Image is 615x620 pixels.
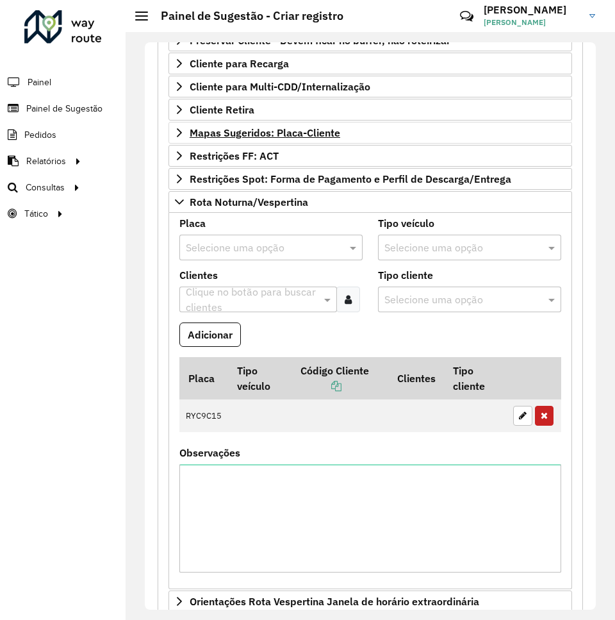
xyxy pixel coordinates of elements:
[26,181,65,194] span: Consultas
[190,35,450,46] span: Preservar Cliente - Devem ficar no buffer, não roteirizar
[168,99,572,121] a: Cliente Retira
[190,197,308,207] span: Rota Noturna/Vespertina
[168,191,572,213] a: Rota Noturna/Vespertina
[24,128,56,142] span: Pedidos
[444,357,506,399] th: Tipo cliente
[168,76,572,97] a: Cliente para Multi-CDD/Internalização
[179,399,229,433] td: RYC9C15
[179,323,241,347] button: Adicionar
[28,76,51,89] span: Painel
[179,445,240,460] label: Observações
[168,168,572,190] a: Restrições Spot: Forma de Pagamento e Perfil de Descarga/Entrega
[378,267,433,283] label: Tipo cliente
[190,151,279,161] span: Restrições FF: ACT
[26,102,102,115] span: Painel de Sugestão
[168,145,572,167] a: Restrições FF: ACT
[179,267,218,283] label: Clientes
[24,207,48,221] span: Tático
[300,380,341,392] a: Copiar
[168,53,572,74] a: Cliente para Recarga
[190,81,370,92] span: Cliente para Multi-CDD/Internalização
[229,357,292,399] th: Tipo veículo
[190,128,340,138] span: Mapas Sugeridos: Placa-Cliente
[168,122,572,144] a: Mapas Sugeridos: Placa-Cliente
[190,596,479,607] span: Orientações Rota Vespertina Janela de horário extraordinária
[26,155,66,168] span: Relatórios
[190,174,511,184] span: Restrições Spot: Forma de Pagamento e Perfil de Descarga/Entrega
[378,215,434,231] label: Tipo veículo
[190,58,289,69] span: Cliente para Recarga
[388,357,444,399] th: Clientes
[484,4,580,16] h3: [PERSON_NAME]
[190,105,254,115] span: Cliente Retira
[484,17,580,28] span: [PERSON_NAME]
[292,357,388,399] th: Código Cliente
[453,3,480,30] a: Contato Rápido
[179,357,229,399] th: Placa
[168,591,572,612] a: Orientações Rota Vespertina Janela de horário extraordinária
[168,213,572,590] div: Rota Noturna/Vespertina
[179,215,206,231] label: Placa
[148,9,343,23] h2: Painel de Sugestão - Criar registro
